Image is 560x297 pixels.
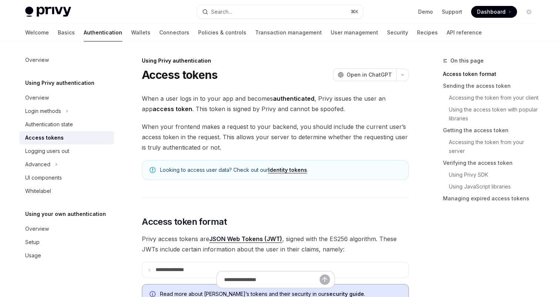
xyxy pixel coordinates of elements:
[211,7,232,16] div: Search...
[268,167,307,173] a: Identity tokens
[477,8,506,16] span: Dashboard
[19,144,114,158] a: Logging users out
[25,56,49,64] div: Overview
[159,24,189,41] a: Connectors
[142,57,409,64] div: Using Privy authentication
[19,91,114,104] a: Overview
[19,118,114,131] a: Authentication state
[417,24,438,41] a: Recipes
[25,147,69,156] div: Logging users out
[153,105,192,113] strong: access token
[25,79,94,87] h5: Using Privy authentication
[443,68,541,80] a: Access token format
[25,187,51,196] div: Whitelabel
[198,24,246,41] a: Policies & controls
[449,92,541,104] a: Accessing the token from your client
[523,6,535,18] button: Toggle dark mode
[443,80,541,92] a: Sending the access token
[25,107,61,116] div: Login methods
[142,121,409,153] span: When your frontend makes a request to your backend, you should include the current user’s access ...
[347,71,392,79] span: Open in ChatGPT
[25,7,71,17] img: light logo
[197,5,363,19] button: Search...⌘K
[449,169,541,181] a: Using Privy SDK
[449,181,541,193] a: Using JavaScript libraries
[25,251,41,260] div: Usage
[449,136,541,157] a: Accessing the token from your server
[418,8,433,16] a: Demo
[25,160,50,169] div: Advanced
[25,238,40,247] div: Setup
[25,24,49,41] a: Welcome
[273,95,314,102] strong: authenticated
[25,224,49,233] div: Overview
[320,274,330,285] button: Send message
[19,236,114,249] a: Setup
[19,249,114,262] a: Usage
[19,131,114,144] a: Access tokens
[19,53,114,67] a: Overview
[142,68,217,81] h1: Access tokens
[351,9,359,15] span: ⌘ K
[450,56,484,65] span: On this page
[142,93,409,114] span: When a user logs in to your app and becomes , Privy issues the user an app . This token is signed...
[131,24,150,41] a: Wallets
[150,167,156,173] svg: Note
[443,157,541,169] a: Verifying the access token
[331,24,378,41] a: User management
[19,171,114,184] a: UI components
[447,24,482,41] a: API reference
[58,24,75,41] a: Basics
[442,8,462,16] a: Support
[255,24,322,41] a: Transaction management
[19,184,114,198] a: Whitelabel
[25,210,106,218] h5: Using your own authentication
[443,124,541,136] a: Getting the access token
[19,222,114,236] a: Overview
[443,193,541,204] a: Managing expired access tokens
[25,173,62,182] div: UI components
[471,6,517,18] a: Dashboard
[84,24,122,41] a: Authentication
[25,120,73,129] div: Authentication state
[25,133,64,142] div: Access tokens
[160,166,401,174] span: Looking to access user data? Check out our .
[387,24,408,41] a: Security
[449,104,541,124] a: Using the access token with popular libraries
[25,93,49,102] div: Overview
[142,234,409,254] span: Privy access tokens are , signed with the ES256 algorithm. These JWTs include certain information...
[209,235,282,243] a: JSON Web Tokens (JWT)
[333,69,396,81] button: Open in ChatGPT
[142,216,227,228] span: Access token format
